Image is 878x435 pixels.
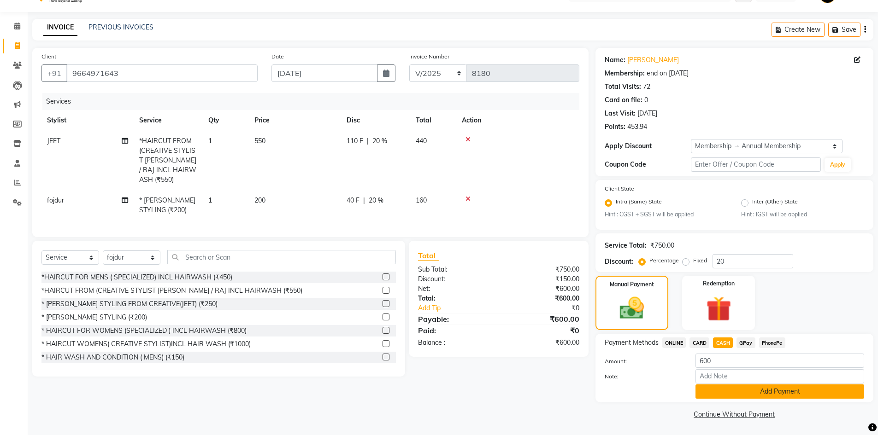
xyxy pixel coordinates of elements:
[643,82,650,92] div: 72
[713,337,733,348] span: CASH
[139,196,195,214] span: * [PERSON_NAME] STYLING (₹200)
[499,284,586,294] div: ₹600.00
[695,384,864,399] button: Add Payment
[41,299,218,309] div: * [PERSON_NAME] STYLING FROM CREATIVE(JEET) (₹250)
[605,95,642,105] div: Card on file:
[637,109,657,118] div: [DATE]
[47,137,60,145] span: JEET
[605,69,645,78] div: Membership:
[627,55,679,65] a: [PERSON_NAME]
[605,241,647,250] div: Service Total:
[605,55,625,65] div: Name:
[597,410,872,419] a: Continue Without Payment
[647,69,689,78] div: end on [DATE]
[649,256,679,265] label: Percentage
[499,325,586,336] div: ₹0
[167,250,396,264] input: Search or Scan
[605,141,691,151] div: Apply Discount
[411,313,499,325] div: Payable:
[411,274,499,284] div: Discount:
[650,241,674,250] div: ₹750.00
[828,23,860,37] button: Save
[249,110,341,131] th: Price
[499,313,586,325] div: ₹600.00
[347,196,359,205] span: 40 F
[208,196,212,204] span: 1
[411,294,499,303] div: Total:
[605,82,641,92] div: Total Visits:
[47,196,64,204] span: fojdur
[416,137,427,145] span: 440
[42,93,586,110] div: Services
[605,185,634,193] label: Client State
[693,256,707,265] label: Fixed
[363,196,365,205] span: |
[513,303,586,313] div: ₹0
[203,110,249,131] th: Qty
[499,265,586,274] div: ₹750.00
[499,274,586,284] div: ₹150.00
[616,197,662,209] label: Intra (Same) State
[689,337,709,348] span: CARD
[372,136,387,146] span: 20 %
[499,338,586,348] div: ₹600.00
[41,313,147,322] div: * [PERSON_NAME] STYLING (₹200)
[43,19,77,36] a: INVOICE
[695,354,864,368] input: Amount
[347,136,363,146] span: 110 F
[66,64,258,82] input: Search by Name/Mobile/Email/Code
[411,325,499,336] div: Paid:
[367,136,369,146] span: |
[134,110,203,131] th: Service
[703,279,735,288] label: Redemption
[598,372,689,381] label: Note:
[208,137,212,145] span: 1
[41,110,134,131] th: Stylist
[271,52,284,61] label: Date
[695,369,864,383] input: Add Note
[409,52,449,61] label: Invoice Number
[499,294,586,303] div: ₹600.00
[411,338,499,348] div: Balance :
[627,122,647,132] div: 453.94
[41,273,232,282] div: *HAIRCUT FOR MENS ( SPECIALIZED) INCL HAIRWASH (₹450)
[741,210,864,219] small: Hint : IGST will be applied
[41,64,67,82] button: +91
[410,110,456,131] th: Total
[644,95,648,105] div: 0
[418,251,439,261] span: Total
[752,197,798,209] label: Inter (Other) State
[456,110,579,131] th: Action
[416,196,427,204] span: 160
[605,160,691,169] div: Coupon Code
[411,284,499,294] div: Net:
[254,196,265,204] span: 200
[41,52,56,61] label: Client
[662,337,686,348] span: ONLINE
[88,23,153,31] a: PREVIOUS INVOICES
[772,23,825,37] button: Create New
[759,337,785,348] span: PhonePe
[369,196,383,205] span: 20 %
[605,257,633,267] div: Discount:
[341,110,410,131] th: Disc
[612,294,652,322] img: _cash.svg
[254,137,265,145] span: 550
[691,157,821,172] input: Enter Offer / Coupon Code
[610,280,654,289] label: Manual Payment
[411,303,513,313] a: Add Tip
[41,326,247,336] div: * HAIRCUT FOR WOMENS (SPECIALIZED ) INCL HAIRWASH (₹800)
[411,265,499,274] div: Sub Total:
[41,286,302,296] div: *HAIRCUT FROM (CREATIVE STYLIST [PERSON_NAME] / RAJ INCL HAIRWASH (₹550)
[698,293,739,325] img: _gift.svg
[605,210,728,219] small: Hint : CGST + SGST will be applied
[605,338,659,348] span: Payment Methods
[139,137,196,184] span: *HAIRCUT FROM (CREATIVE STYLIST [PERSON_NAME] / RAJ INCL HAIRWASH (₹550)
[598,357,689,365] label: Amount:
[605,122,625,132] div: Points:
[737,337,755,348] span: GPay
[41,353,184,362] div: * HAIR WASH AND CONDITION ( MENS) (₹150)
[41,339,251,349] div: * HAIRCUT WOMENS( CREATIVE STYLIST)INCL HAIR WASH (₹1000)
[605,109,636,118] div: Last Visit:
[825,158,851,172] button: Apply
